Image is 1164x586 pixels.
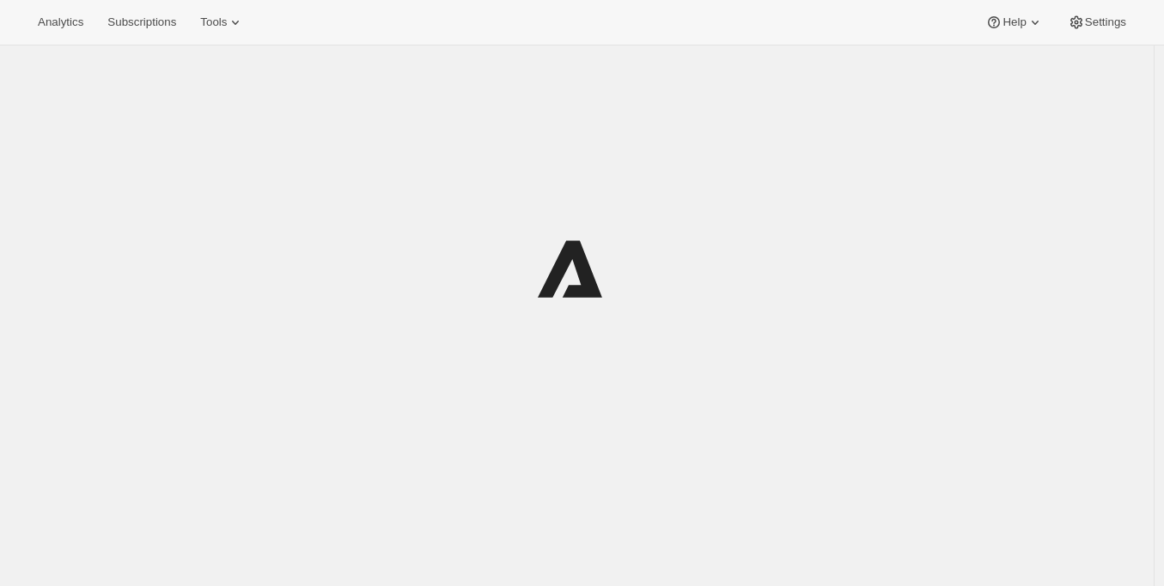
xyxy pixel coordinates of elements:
[1085,15,1126,29] span: Settings
[27,10,94,34] button: Analytics
[97,10,186,34] button: Subscriptions
[1057,10,1137,34] button: Settings
[1003,15,1026,29] span: Help
[38,15,83,29] span: Analytics
[200,15,227,29] span: Tools
[975,10,1053,34] button: Help
[190,10,254,34] button: Tools
[107,15,176,29] span: Subscriptions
